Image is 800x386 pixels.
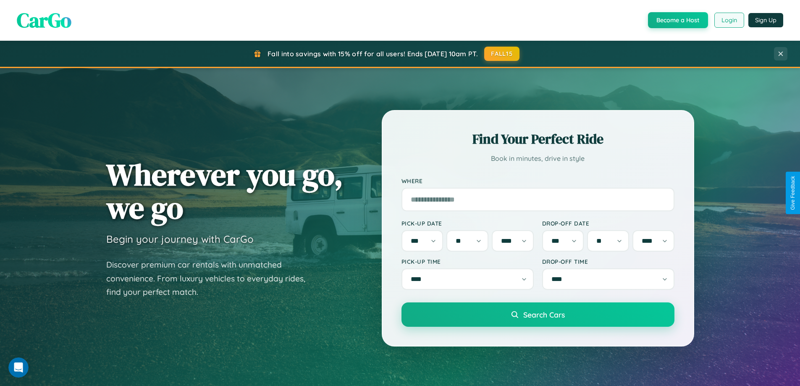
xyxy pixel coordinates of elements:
span: Fall into savings with 15% off for all users! Ends [DATE] 10am PT. [268,50,478,58]
p: Discover premium car rentals with unmatched convenience. From luxury vehicles to everyday rides, ... [106,258,316,299]
button: Login [714,13,744,28]
h1: Wherever you go, we go [106,158,343,224]
button: Sign Up [748,13,783,27]
p: Book in minutes, drive in style [401,152,674,165]
h3: Begin your journey with CarGo [106,233,254,245]
label: Where [401,177,674,184]
label: Pick-up Date [401,220,534,227]
iframe: Intercom live chat [8,357,29,378]
label: Drop-off Time [542,258,674,265]
button: FALL15 [484,47,519,61]
h2: Find Your Perfect Ride [401,130,674,148]
span: CarGo [17,6,71,34]
button: Become a Host [648,12,708,28]
label: Drop-off Date [542,220,674,227]
label: Pick-up Time [401,258,534,265]
span: Search Cars [523,310,565,319]
button: Search Cars [401,302,674,327]
div: Give Feedback [790,176,796,210]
